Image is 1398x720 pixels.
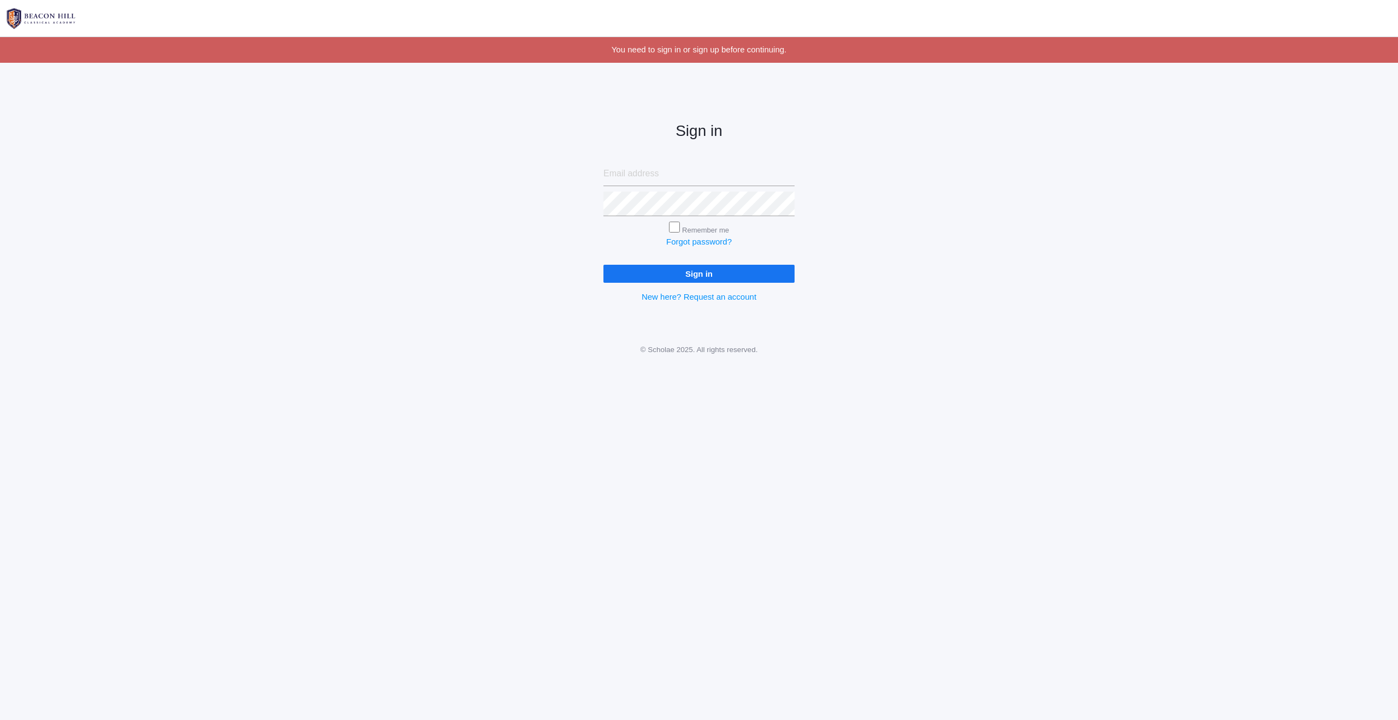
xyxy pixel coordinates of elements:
a: Forgot password? [666,237,732,246]
input: Email address [603,162,795,186]
input: Sign in [603,265,795,283]
a: New here? Request an account [642,292,756,301]
label: Remember me [682,226,729,234]
h2: Sign in [603,123,795,140]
